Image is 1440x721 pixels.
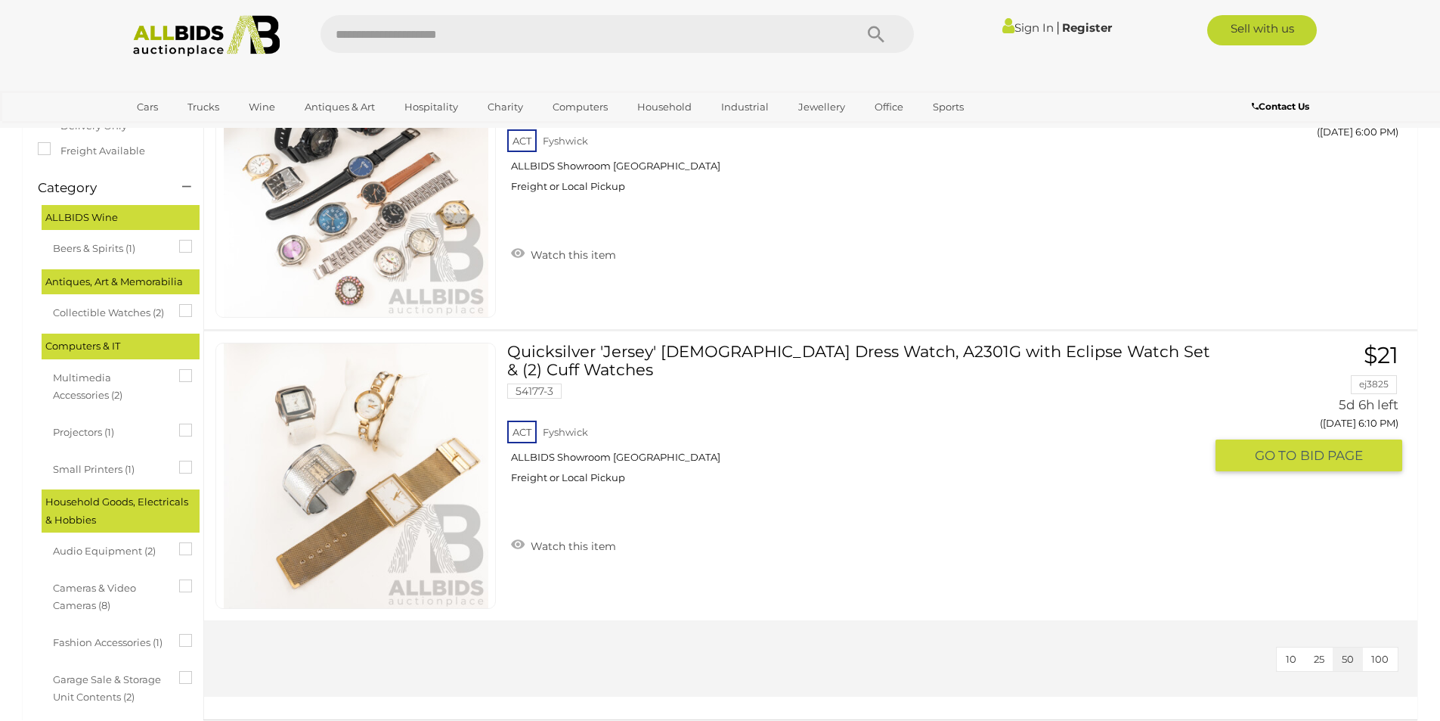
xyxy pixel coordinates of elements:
[865,95,913,120] a: Office
[1215,440,1402,472] button: GO TOBID PAGE
[38,142,145,160] label: Freight Available
[1207,15,1317,45] a: Sell with us
[1314,653,1324,665] span: 25
[1002,20,1054,35] a: Sign In
[519,343,1203,495] a: Quicksilver 'Jersey' [DEMOGRAPHIC_DATA] Dress Watch, A2301G with Eclipse Watch Set & (2) Cuff Wat...
[42,489,200,533] div: Household Goods, Electricals & Hobbies
[1227,51,1402,146] a: $16 GK1956 5d 6h left ([DATE] 6:00 PM)
[1252,101,1309,112] b: Contact Us
[519,51,1203,204] a: Mambo Watch, Equity Hong Kong Travel Clock & Assortment of Other Watches in Various Condition 541...
[295,95,385,120] a: Antiques & Art
[127,120,254,145] a: [GEOGRAPHIC_DATA]
[53,667,166,707] span: Garage Sale & Storage Unit Contents (2)
[923,95,974,120] a: Sports
[53,457,166,478] span: Small Printers (1)
[1333,648,1363,671] button: 50
[53,300,166,322] span: Collectible Watches (2)
[38,181,159,195] h4: Category
[838,15,914,53] button: Search
[1300,447,1363,465] span: BID PAGE
[711,95,779,120] a: Industrial
[53,365,166,405] span: Multimedia Accessories (2)
[53,539,166,560] span: Audio Equipment (2)
[1305,648,1333,671] button: 25
[1342,653,1354,665] span: 50
[527,248,616,262] span: Watch this item
[1252,98,1313,115] a: Contact Us
[127,95,168,120] a: Cars
[53,236,166,257] span: Beers & Spirits (1)
[527,539,616,553] span: Watch this item
[224,343,488,608] img: 54177-3c.JPG
[239,95,285,120] a: Wine
[53,576,166,615] span: Cameras & Video Cameras (8)
[1255,447,1300,465] span: GO TO
[507,242,620,265] a: Watch this item
[1056,19,1060,36] span: |
[1371,653,1389,665] span: 100
[1362,648,1398,671] button: 100
[395,95,468,120] a: Hospitality
[478,95,533,120] a: Charity
[1286,653,1296,665] span: 10
[1227,343,1402,473] a: $21 ej3825 5d 6h left ([DATE] 6:10 PM) GO TOBID PAGE
[42,269,200,294] div: Antiques, Art & Memorabilia
[627,95,701,120] a: Household
[1062,20,1112,35] a: Register
[1277,648,1305,671] button: 10
[788,95,855,120] a: Jewellery
[42,334,200,359] div: Computers & IT
[178,95,229,120] a: Trucks
[53,420,166,441] span: Projectors (1)
[42,205,200,230] div: ALLBIDS Wine
[53,630,166,651] span: Fashion Accessories (1)
[507,533,620,556] a: Watch this item
[224,52,488,317] img: 54177-2c.JPG
[125,15,289,57] img: Allbids.com.au
[543,95,618,120] a: Computers
[1364,341,1398,369] span: $21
